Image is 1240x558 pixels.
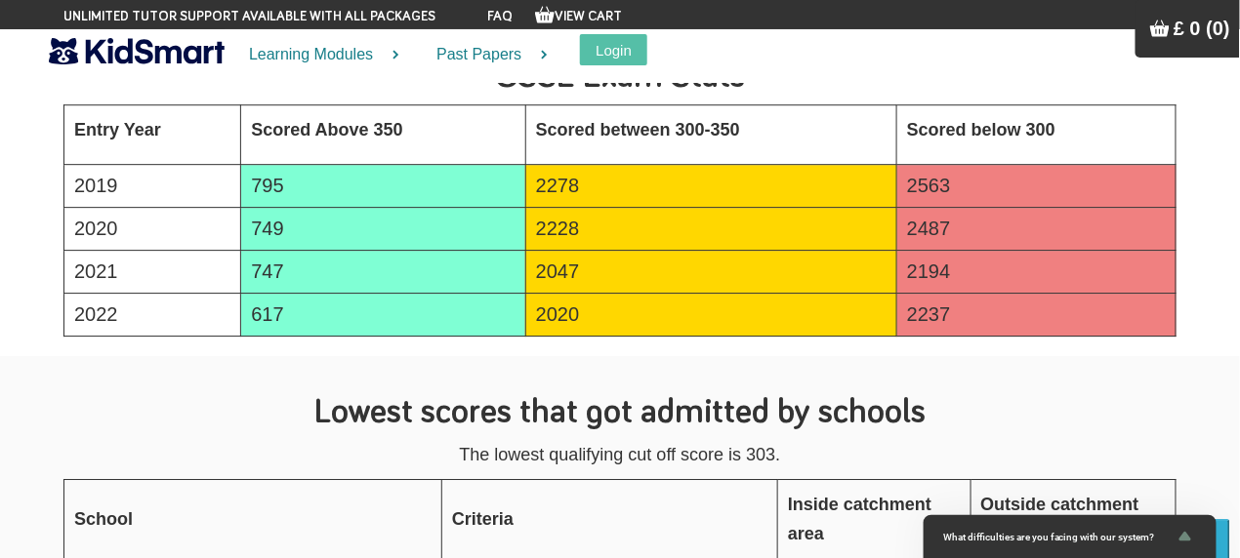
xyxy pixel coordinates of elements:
td: 2021 [64,251,241,294]
td: 2194 [897,251,1177,294]
td: 747 [241,251,525,294]
a: View Cart [535,10,622,23]
img: KidSmart logo [49,34,225,68]
td: 2019 [64,165,241,208]
b: Scored Above 350 [251,120,402,139]
td: 2228 [525,208,896,251]
td: 2020 [525,294,896,337]
b: Outside catchment area [981,495,1139,543]
b: Entry Year [74,120,161,139]
b: Scored between 300-350 [536,120,740,139]
td: 2020 [64,208,241,251]
button: Login [580,34,647,65]
b: School [74,509,133,529]
a: Past Papers [412,29,560,81]
td: 617 [241,294,525,337]
p: The lowest qualifying cut off score is 303. [63,440,1177,469]
img: Your items in the shopping basket [1150,19,1170,38]
td: 795 [241,165,525,208]
td: 2278 [525,165,896,208]
b: Lowest scores that got admitted by schools [314,395,926,430]
b: Inside catchment area [788,495,931,543]
b: Criteria [452,509,514,529]
td: 2047 [525,251,896,294]
td: 2563 [897,165,1177,208]
span: Unlimited tutor support available with all packages [63,7,435,26]
a: FAQ [487,10,513,23]
td: 2022 [64,294,241,337]
span: What difficulties are you facing with our system? [943,532,1174,542]
img: Your items in the shopping basket [535,5,555,24]
td: 2487 [897,208,1177,251]
td: 749 [241,208,525,251]
span: £ 0 (0) [1174,18,1230,39]
a: Learning Modules [225,29,412,81]
b: Scored below 300 [907,120,1055,139]
button: Show survey - What difficulties are you facing with our system? [943,525,1197,548]
td: 2237 [897,294,1177,337]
